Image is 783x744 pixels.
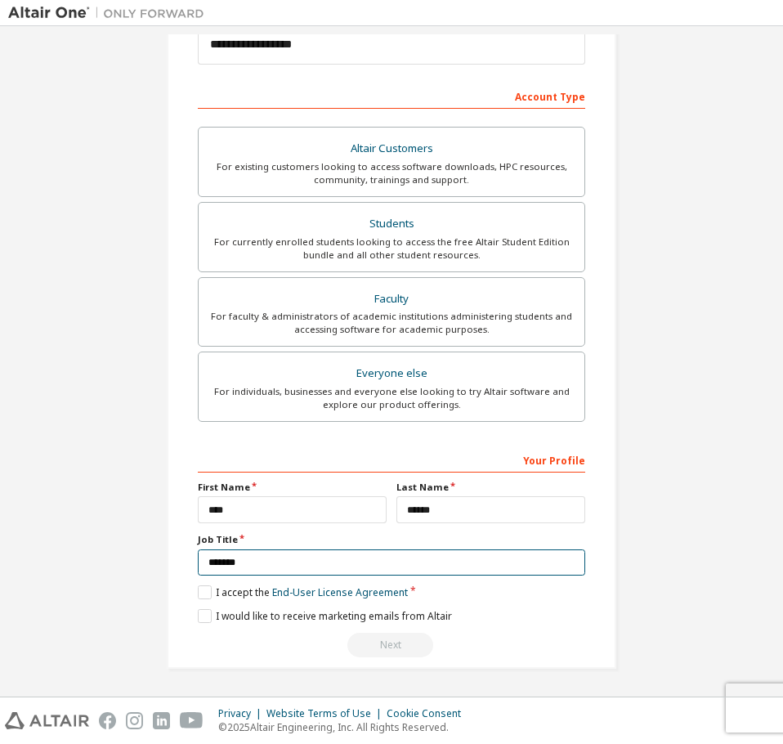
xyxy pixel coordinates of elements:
img: altair_logo.svg [5,712,89,729]
label: Job Title [198,533,585,546]
div: Account Type [198,83,585,109]
div: For individuals, businesses and everyone else looking to try Altair software and explore our prod... [208,385,575,411]
label: First Name [198,481,387,494]
div: For existing customers looking to access software downloads, HPC resources, community, trainings ... [208,160,575,186]
p: © 2025 Altair Engineering, Inc. All Rights Reserved. [218,720,471,734]
img: Altair One [8,5,213,21]
label: Last Name [396,481,585,494]
img: linkedin.svg [153,712,170,729]
img: instagram.svg [126,712,143,729]
div: Privacy [218,707,266,720]
div: Everyone else [208,362,575,385]
a: End-User License Agreement [272,585,408,599]
div: Read and acccept EULA to continue [198,633,585,657]
div: Website Terms of Use [266,707,387,720]
img: facebook.svg [99,712,116,729]
div: Faculty [208,288,575,311]
div: For faculty & administrators of academic institutions administering students and accessing softwa... [208,310,575,336]
div: Altair Customers [208,137,575,160]
div: Students [208,213,575,235]
div: Cookie Consent [387,707,471,720]
label: I would like to receive marketing emails from Altair [198,609,452,623]
label: I accept the [198,585,408,599]
img: youtube.svg [180,712,204,729]
div: Your Profile [198,446,585,473]
div: For currently enrolled students looking to access the free Altair Student Edition bundle and all ... [208,235,575,262]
